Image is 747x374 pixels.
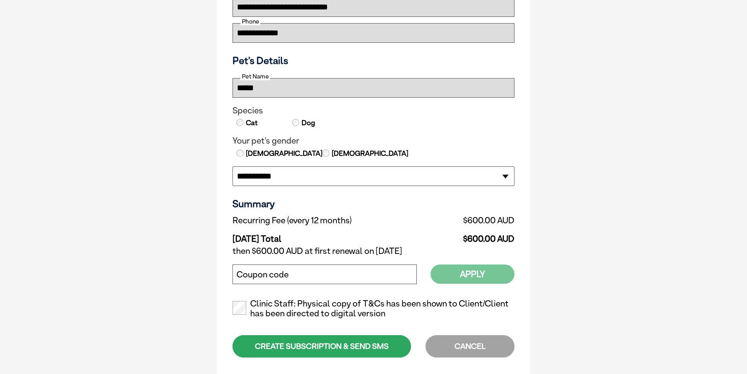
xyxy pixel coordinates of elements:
[233,136,514,146] legend: Your pet's gender
[233,299,514,319] label: Clinic Staff: Physical copy of T&Cs has been shown to Client/Client has been directed to digital ...
[233,301,246,315] input: Clinic Staff: Physical copy of T&Cs has been shown to Client/Client has been directed to digital ...
[233,244,514,258] td: then $600.00 AUD at first renewal on [DATE]
[425,335,514,358] div: CANCEL
[428,228,514,244] td: $600.00 AUD
[229,55,518,66] h3: Pet's Details
[233,213,428,228] td: Recurring Fee (every 12 months)
[233,228,428,244] td: [DATE] Total
[236,270,289,280] label: Coupon code
[233,335,411,358] div: CREATE SUBSCRIPTION & SEND SMS
[233,198,514,210] h3: Summary
[428,213,514,228] td: $600.00 AUD
[431,265,514,284] button: Apply
[233,106,514,116] legend: Species
[240,18,260,25] label: Phone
